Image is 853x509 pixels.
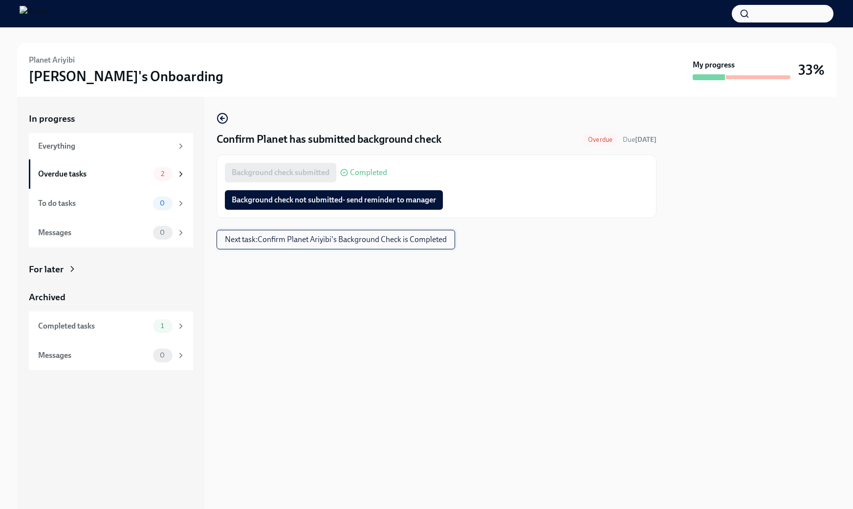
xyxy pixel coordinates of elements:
[38,169,149,179] div: Overdue tasks
[217,230,455,249] button: Next task:Confirm Planet Ariyibi's Background Check is Completed
[350,169,387,177] span: Completed
[29,218,193,247] a: Messages0
[29,67,223,85] h3: [PERSON_NAME]'s Onboarding
[38,198,149,209] div: To do tasks
[155,170,170,177] span: 2
[29,291,193,304] a: Archived
[29,55,75,66] h6: Planet Ariyibi
[155,322,170,330] span: 1
[29,112,193,125] a: In progress
[623,135,656,144] span: August 7th, 2025 09:00
[29,159,193,189] a: Overdue tasks2
[232,195,436,205] span: Background check not submitted- send reminder to manager
[29,311,193,341] a: Completed tasks1
[217,132,441,147] h4: Confirm Planet has submitted background check
[29,133,193,159] a: Everything
[29,341,193,370] a: Messages0
[38,321,149,332] div: Completed tasks
[693,60,735,70] strong: My progress
[635,135,656,144] strong: [DATE]
[798,61,825,79] h3: 33%
[582,136,618,143] span: Overdue
[154,229,171,236] span: 0
[29,263,64,276] div: For later
[154,199,171,207] span: 0
[38,350,149,361] div: Messages
[225,235,447,244] span: Next task : Confirm Planet Ariyibi's Background Check is Completed
[20,6,52,22] img: Rothy's
[38,141,173,152] div: Everything
[29,189,193,218] a: To do tasks0
[154,352,171,359] span: 0
[29,263,193,276] a: For later
[623,135,656,144] span: Due
[38,227,149,238] div: Messages
[225,190,443,210] button: Background check not submitted- send reminder to manager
